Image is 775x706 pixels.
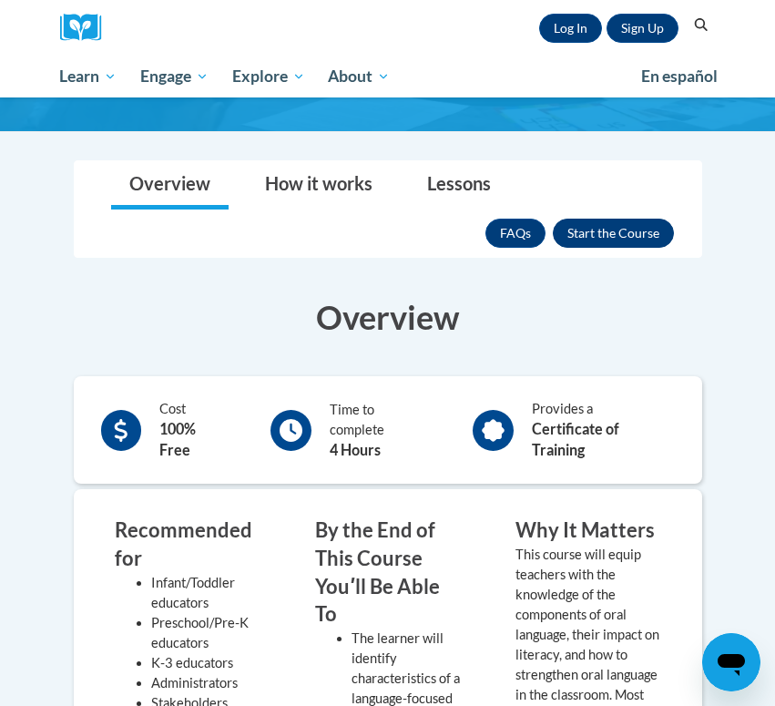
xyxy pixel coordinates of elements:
[629,57,729,96] a: En español
[59,66,117,87] span: Learn
[607,14,678,43] a: Register
[151,673,260,693] li: Administrators
[515,517,661,545] h3: Why It Matters
[128,56,220,97] a: Engage
[641,67,718,86] span: En español
[688,15,715,36] button: Search
[60,14,115,42] img: Logo brand
[532,420,619,458] b: Certificate of Training
[159,399,229,461] div: Cost
[74,294,702,340] h3: Overview
[330,400,432,461] div: Time to complete
[247,161,391,210] a: How it works
[316,56,402,97] a: About
[409,161,509,210] a: Lessons
[553,219,674,248] button: Enroll
[151,653,260,673] li: K-3 educators
[111,161,229,210] a: Overview
[328,66,390,87] span: About
[159,420,196,458] b: 100% Free
[48,56,129,97] a: Learn
[46,56,729,97] div: Main menu
[532,399,675,461] div: Provides a
[485,219,546,248] a: FAQs
[232,66,305,87] span: Explore
[702,633,760,691] iframe: Button to launch messaging window
[60,14,115,42] a: Cox Campus
[539,14,602,43] a: Log In
[115,517,260,573] h3: Recommended for
[315,517,461,629] h3: By the End of This Course Youʹll Be Able To
[151,613,260,653] li: Preschool/Pre-K educators
[220,56,317,97] a: Explore
[151,573,260,613] li: Infant/Toddler educators
[330,441,381,458] b: 4 Hours
[140,66,209,87] span: Engage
